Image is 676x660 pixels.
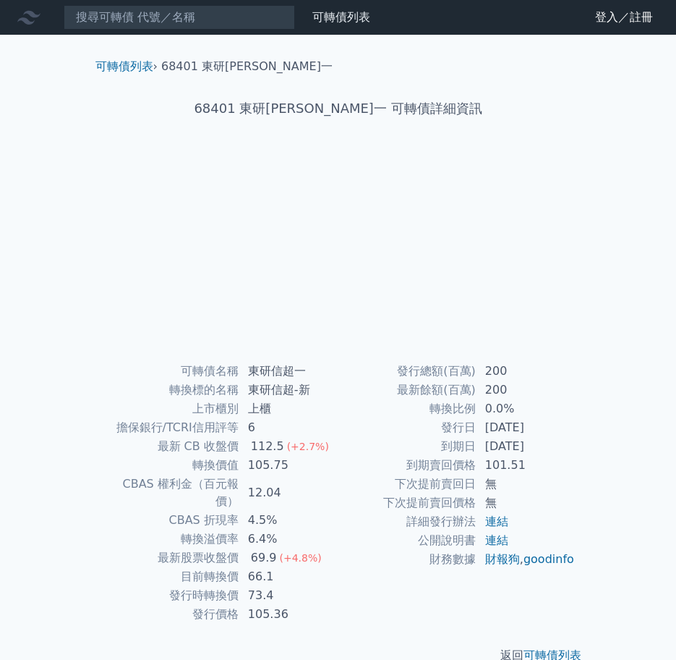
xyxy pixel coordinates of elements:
td: 轉換溢價率 [101,530,239,549]
td: 無 [476,475,576,494]
a: 可轉債列表 [312,10,370,24]
td: 下次提前賣回價格 [338,494,476,512]
td: 6 [239,418,338,437]
a: 登入／註冊 [583,6,664,29]
td: 財務數據 [338,550,476,569]
td: 6.4% [239,530,338,549]
h1: 68401 東研[PERSON_NAME]一 可轉債詳細資訊 [84,98,593,119]
a: 連結 [485,515,508,528]
td: 4.5% [239,511,338,530]
td: 73.4 [239,586,338,605]
td: 東研信超一 [239,362,338,381]
li: 68401 東研[PERSON_NAME]一 [161,58,333,75]
td: 到期日 [338,437,476,456]
input: 搜尋可轉債 代號／名稱 [64,5,295,30]
span: (+4.8%) [279,552,321,564]
td: [DATE] [476,418,576,437]
td: 轉換價值 [101,456,239,475]
td: 最新餘額(百萬) [338,381,476,399]
a: 財報狗 [485,552,520,566]
td: 擔保銀行/TCRI信用評等 [101,418,239,437]
td: 發行總額(百萬) [338,362,476,381]
td: 最新 CB 收盤價 [101,437,239,456]
td: [DATE] [476,437,576,456]
td: 105.75 [239,456,338,475]
div: 69.9 [248,549,280,567]
td: 上市櫃別 [101,399,239,418]
td: 東研信超-新 [239,381,338,399]
td: 無 [476,494,576,512]
a: goodinfo [523,552,574,566]
td: 66.1 [239,567,338,586]
td: 200 [476,362,576,381]
td: 轉換標的名稱 [101,381,239,399]
td: 到期賣回價格 [338,456,476,475]
a: 連結 [485,533,508,547]
td: 200 [476,381,576,399]
td: 上櫃 [239,399,338,418]
a: 可轉債列表 [95,59,153,73]
td: 轉換比例 [338,399,476,418]
td: 目前轉換價 [101,567,239,586]
td: 105.36 [239,605,338,624]
td: 0.0% [476,399,576,418]
td: 可轉債名稱 [101,362,239,381]
td: 12.04 [239,475,338,511]
td: 最新股票收盤價 [101,549,239,567]
li: › [95,58,158,75]
td: CBAS 折現率 [101,511,239,530]
td: 下次提前賣回日 [338,475,476,494]
td: 發行時轉換價 [101,586,239,605]
td: 101.51 [476,456,576,475]
td: 發行日 [338,418,476,437]
td: , [476,550,576,569]
td: 詳細發行辦法 [338,512,476,531]
td: CBAS 權利金（百元報價） [101,475,239,511]
div: 112.5 [248,438,287,455]
td: 公開說明書 [338,531,476,550]
td: 發行價格 [101,605,239,624]
span: (+2.7%) [287,441,329,452]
